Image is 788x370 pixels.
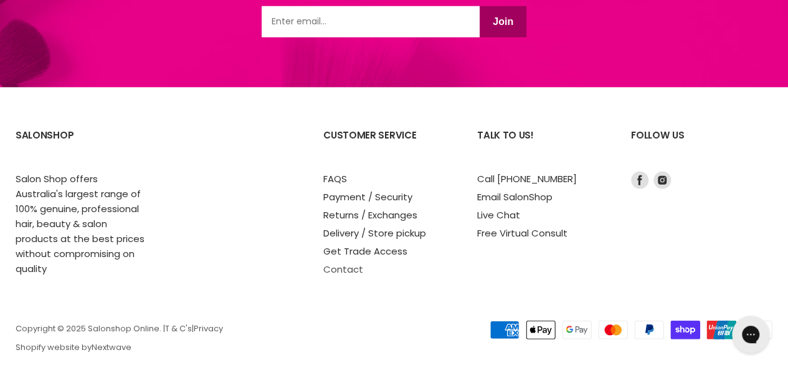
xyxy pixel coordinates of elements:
[323,263,363,276] a: Contact
[726,311,776,358] iframe: Gorgias live chat messenger
[480,6,526,37] button: Join
[16,172,145,276] p: Salon Shop offers Australia's largest range of 100% genuine, professional hair, beauty & salon pr...
[323,208,417,222] a: Returns / Exchanges
[477,172,577,185] a: Call [PHONE_NUMBER]
[631,120,772,172] h2: Follow us
[323,226,426,240] a: Delivery / Store pickup
[323,120,452,172] h2: Customer Service
[16,120,145,172] h2: SalonShop
[16,324,462,353] p: Copyright © 2025 Salonshop Online. | | Shopify website by
[323,190,412,203] a: Payment / Security
[194,323,223,334] a: Privacy
[477,208,520,222] a: Live Chat
[323,172,347,185] a: FAQS
[477,190,553,203] a: Email SalonShop
[323,245,407,258] a: Get Trade Access
[477,120,606,172] h2: Talk to us!
[165,323,192,334] a: T & C's
[477,226,567,240] a: Free Virtual Consult
[92,341,131,353] a: Nextwave
[262,6,480,37] input: Email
